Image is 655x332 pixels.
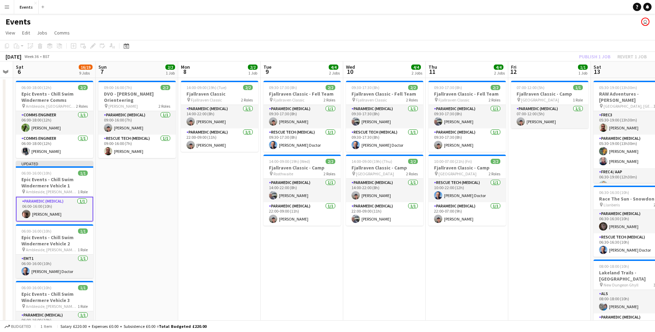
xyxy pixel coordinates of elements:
span: [GEOGRAPHIC_DATA] [356,171,394,176]
a: View [3,28,18,37]
span: Ambleside, [GEOGRAPHIC_DATA] [26,104,76,109]
span: 12 [510,68,517,76]
span: 11 [427,68,437,76]
app-card-role: Paramedic (Medical)1/106:00-16:00 (10h)[PERSON_NAME] [16,197,93,222]
span: 05:30-19:00 (13h30m) [599,85,637,90]
h3: Fjallraven Classic - Camp [346,165,423,171]
span: Thu [428,64,437,70]
span: 09:00-16:00 (7h) [104,85,132,90]
span: Llanberis [604,202,620,207]
div: 2 Jobs [329,70,340,76]
span: 4/4 [494,65,503,70]
div: 14:00-09:00 (19h) (Tue)2/2Fjallraven Classic Fjallraven Classic2 RolesParamedic (Medical)1/114:00... [181,81,258,152]
app-card-role: Comms Engineer1/106:00-18:00 (12h)[PERSON_NAME] [16,111,93,135]
span: 08:00-18:00 (10h) [599,264,629,269]
span: Rosthwaite [273,171,293,176]
span: 2 Roles [489,97,500,102]
div: 2 Jobs [494,70,505,76]
span: 1/1 [573,85,583,90]
app-job-card: 09:30-17:30 (8h)2/2Fjallraven Classic - Fell Team Fjallraven Classic2 RolesParamedic (Medical)1/1... [428,81,506,152]
span: 2 Roles [406,171,418,176]
button: Budgeted [3,323,32,330]
app-card-role: Paramedic (Medical)1/109:30-17:30 (8h)[PERSON_NAME] [263,105,341,128]
span: 2 Roles [324,97,335,102]
span: 1 Role [78,189,88,194]
span: 09:30-17:30 (8h) [351,85,379,90]
span: 1/1 [78,285,88,290]
div: 2 Jobs [412,70,422,76]
span: 4/4 [329,65,338,70]
span: 2 Roles [76,104,88,109]
span: 09:30-17:30 (8h) [269,85,297,90]
span: New Dungeon Ghyll [604,282,638,287]
span: Fri [511,64,517,70]
app-user-avatar: Paul Wilmore [641,18,649,26]
span: Comms [54,30,70,36]
span: Edit [22,30,30,36]
span: 2 Roles [324,171,335,176]
app-card-role: Paramedic (Medical)1/107:00-12:00 (5h)[PERSON_NAME] [511,105,588,128]
span: Fjallraven Classic [439,97,470,102]
app-card-role: Paramedic (Medical)1/109:00-16:00 (7h)[PERSON_NAME] [98,111,176,135]
app-job-card: 06:00-16:00 (10h)1/1Epic Events - Chill Swim Windermere Vehicle 2 Ambleside, [PERSON_NAME][GEOGRA... [16,224,93,278]
span: View [6,30,15,36]
span: Wed [346,64,355,70]
span: 06:00-16:00 (10h) [21,228,51,234]
h3: Epic Events - Chill Swim Windermere Vehicle 2 [16,234,93,247]
span: Ambleside, [PERSON_NAME][GEOGRAPHIC_DATA] [26,189,78,194]
span: Total Budgeted £220.00 [159,324,206,329]
span: 2/2 [78,85,88,90]
a: Edit [19,28,33,37]
span: 13 [593,68,601,76]
span: 2/2 [408,85,418,90]
app-job-card: 14:00-09:00 (19h) (Wed)2/2Fjallraven Classic - Camp Rosthwaite2 RolesParamedic (Medical)1/114:00-... [263,155,341,226]
app-card-role: Paramedic (Medical)1/109:30-17:30 (8h)[PERSON_NAME] [346,105,423,128]
div: [DATE] [6,53,21,60]
span: 2 Roles [158,104,170,109]
span: 06:00-16:00 (10h) [21,285,51,290]
h3: Fjallraven Classic [181,91,258,97]
span: Fjallraven Classic [273,97,305,102]
span: Fjallraven Classic [356,97,387,102]
span: 09:30-17:30 (8h) [434,85,462,90]
span: 2/2 [491,85,500,90]
app-card-role: Rescue Tech (Medical)1/109:30-17:30 (8h)[PERSON_NAME] Doctor [263,128,341,152]
div: 1 Job [578,70,587,76]
app-card-role: Rescue Tech (Medical)1/110:00-22:00 (12h)[PERSON_NAME] Doctor [428,179,506,202]
span: [GEOGRAPHIC_DATA] [439,171,476,176]
app-card-role: Paramedic (Medical)1/109:30-17:30 (8h)[PERSON_NAME] [428,128,506,152]
span: Ambleside, [PERSON_NAME][GEOGRAPHIC_DATA] [26,304,78,309]
app-card-role: Paramedic (Medical)1/114:00-22:00 (8h)[PERSON_NAME] [181,105,258,128]
app-card-role: EMT11/106:00-16:00 (10h)[PERSON_NAME] Doctor [16,255,93,278]
span: 10:00-07:00 (21h) (Fri) [434,159,472,164]
span: Sun [98,64,107,70]
app-card-role: Paramedic (Medical)1/122:00-09:00 (11h)[PERSON_NAME] [263,202,341,226]
span: 2/2 [326,85,335,90]
span: 2/2 [243,85,253,90]
span: Mon [181,64,190,70]
span: 2 Roles [406,97,418,102]
span: 2/2 [165,65,175,70]
span: Week 36 [23,54,40,59]
h3: Fjallraven Classic - Camp [511,91,588,97]
div: BST [43,54,50,59]
span: 06:30-16:30 (10h) [599,190,629,195]
app-card-role: Paramedic (Medical)1/109:30-17:30 (8h)[PERSON_NAME] [428,105,506,128]
app-job-card: 14:00-09:00 (19h) (Thu)2/2Fjallraven Classic - Camp [GEOGRAPHIC_DATA]2 RolesParamedic (Medical)1/... [346,155,423,226]
span: 1 Role [573,97,583,102]
span: Budgeted [11,324,31,329]
app-job-card: 09:00-16:00 (7h)2/2DVO - [PERSON_NAME] Orienteering [PERSON_NAME]2 RolesParamedic (Medical)1/109:... [98,81,176,158]
app-card-role: Paramedic (Medical)1/122:00-07:00 (9h)[PERSON_NAME] [428,202,506,226]
span: 8 [180,68,190,76]
h3: Epic Events - Chill Swim Windermere Vehicle 3 [16,291,93,303]
span: [GEOGRAPHIC_DATA] [521,97,559,102]
span: 4/4 [411,65,421,70]
app-card-role: Paramedic (Medical)1/114:00-22:00 (8h)[PERSON_NAME] [346,179,423,202]
span: 1/1 [78,228,88,234]
app-job-card: 10:00-07:00 (21h) (Fri)2/2Fjallraven Classic - Camp [GEOGRAPHIC_DATA]2 RolesRescue Tech (Medical)... [428,155,506,226]
app-job-card: 09:30-17:30 (8h)2/2Fjallraven Classic - Fell Team Fjallraven Classic2 RolesParamedic (Medical)1/1... [346,81,423,152]
app-card-role: Paramedic (Medical)1/114:00-22:00 (8h)[PERSON_NAME] [263,179,341,202]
